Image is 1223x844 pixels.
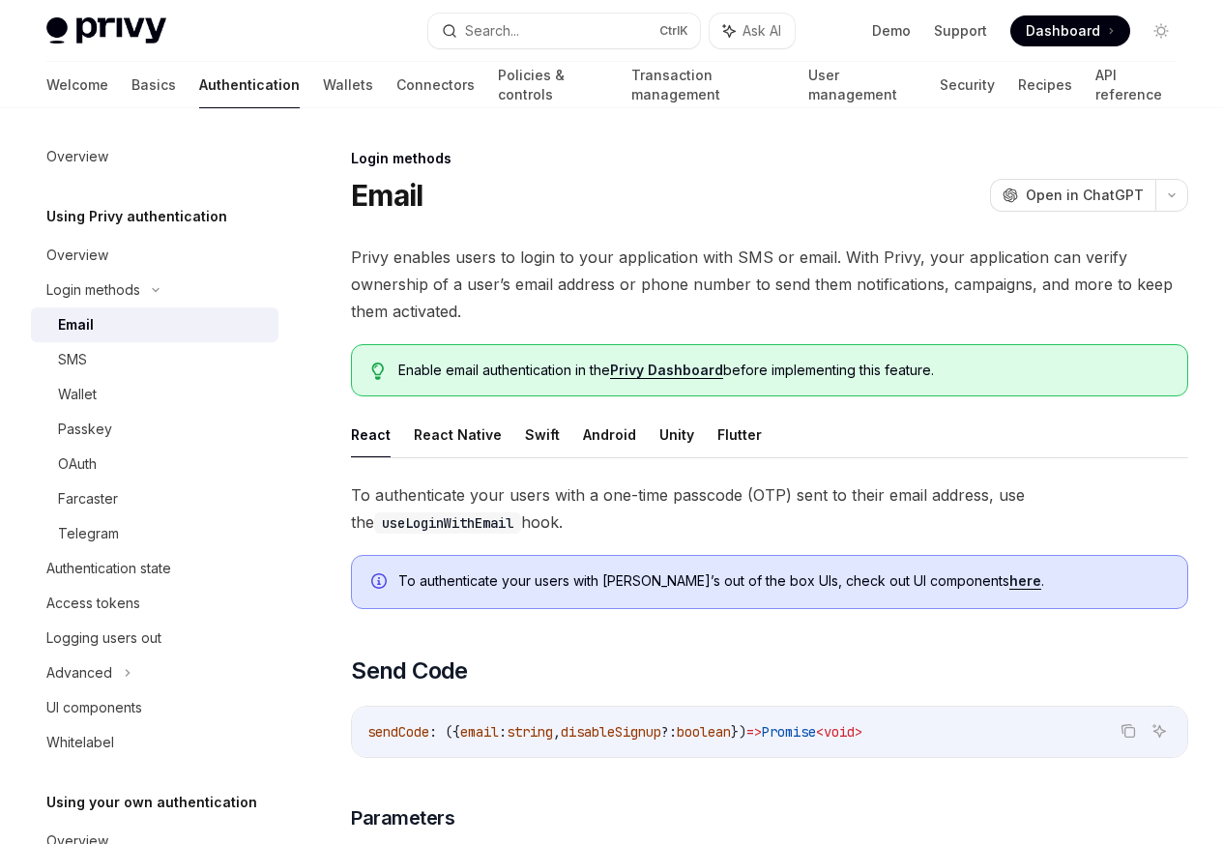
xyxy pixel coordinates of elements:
[396,62,475,108] a: Connectors
[661,723,677,741] span: ?:
[351,481,1188,536] span: To authenticate your users with a one-time passcode (OTP) sent to their email address, use the hook.
[351,149,1188,168] div: Login methods
[31,725,278,760] a: Whitelabel
[1147,718,1172,743] button: Ask AI
[31,377,278,412] a: Wallet
[1009,572,1041,590] a: here
[351,412,391,457] button: React
[31,586,278,621] a: Access tokens
[990,179,1155,212] button: Open in ChatGPT
[659,412,694,457] button: Unity
[525,412,560,457] button: Swift
[31,307,278,342] a: Email
[31,447,278,481] a: OAuth
[31,342,278,377] a: SMS
[58,522,119,545] div: Telegram
[465,19,519,43] div: Search...
[659,23,688,39] span: Ctrl K
[58,313,94,336] div: Email
[58,383,97,406] div: Wallet
[731,723,746,741] span: })
[31,516,278,551] a: Telegram
[414,412,502,457] button: React Native
[934,21,987,41] a: Support
[631,62,784,108] a: Transaction management
[31,139,278,174] a: Overview
[46,145,108,168] div: Overview
[31,238,278,273] a: Overview
[1010,15,1130,46] a: Dashboard
[371,363,385,380] svg: Tip
[46,731,114,754] div: Whitelabel
[46,592,140,615] div: Access tokens
[746,723,762,741] span: =>
[499,723,507,741] span: :
[367,723,429,741] span: sendCode
[824,723,855,741] span: void
[351,244,1188,325] span: Privy enables users to login to your application with SMS or email. With Privy, your application ...
[816,723,824,741] span: <
[940,62,995,108] a: Security
[46,205,227,228] h5: Using Privy authentication
[1018,62,1072,108] a: Recipes
[58,487,118,510] div: Farcaster
[583,412,636,457] button: Android
[46,244,108,267] div: Overview
[31,621,278,655] a: Logging users out
[46,626,161,650] div: Logging users out
[371,573,391,593] svg: Info
[507,723,553,741] span: string
[46,661,112,684] div: Advanced
[428,14,700,48] button: Search...CtrlK
[743,21,781,41] span: Ask AI
[131,62,176,108] a: Basics
[31,690,278,725] a: UI components
[351,178,422,213] h1: Email
[31,481,278,516] a: Farcaster
[1095,62,1177,108] a: API reference
[717,412,762,457] button: Flutter
[398,361,1168,380] span: Enable email authentication in the before implementing this feature.
[323,62,373,108] a: Wallets
[46,696,142,719] div: UI components
[46,17,166,44] img: light logo
[199,62,300,108] a: Authentication
[610,362,723,379] a: Privy Dashboard
[677,723,731,741] span: boolean
[58,452,97,476] div: OAuth
[1026,21,1100,41] span: Dashboard
[710,14,795,48] button: Ask AI
[351,804,454,831] span: Parameters
[58,418,112,441] div: Passkey
[553,723,561,741] span: ,
[46,557,171,580] div: Authentication state
[46,62,108,108] a: Welcome
[31,412,278,447] a: Passkey
[374,512,521,534] code: useLoginWithEmail
[46,791,257,814] h5: Using your own authentication
[58,348,87,371] div: SMS
[1026,186,1144,205] span: Open in ChatGPT
[561,723,661,741] span: disableSignup
[1116,718,1141,743] button: Copy the contents from the code block
[762,723,816,741] span: Promise
[351,655,468,686] span: Send Code
[808,62,917,108] a: User management
[498,62,608,108] a: Policies & controls
[460,723,499,741] span: email
[398,571,1168,591] span: To authenticate your users with [PERSON_NAME]’s out of the box UIs, check out UI components .
[1146,15,1177,46] button: Toggle dark mode
[429,723,460,741] span: : ({
[46,278,140,302] div: Login methods
[31,551,278,586] a: Authentication state
[872,21,911,41] a: Demo
[855,723,862,741] span: >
